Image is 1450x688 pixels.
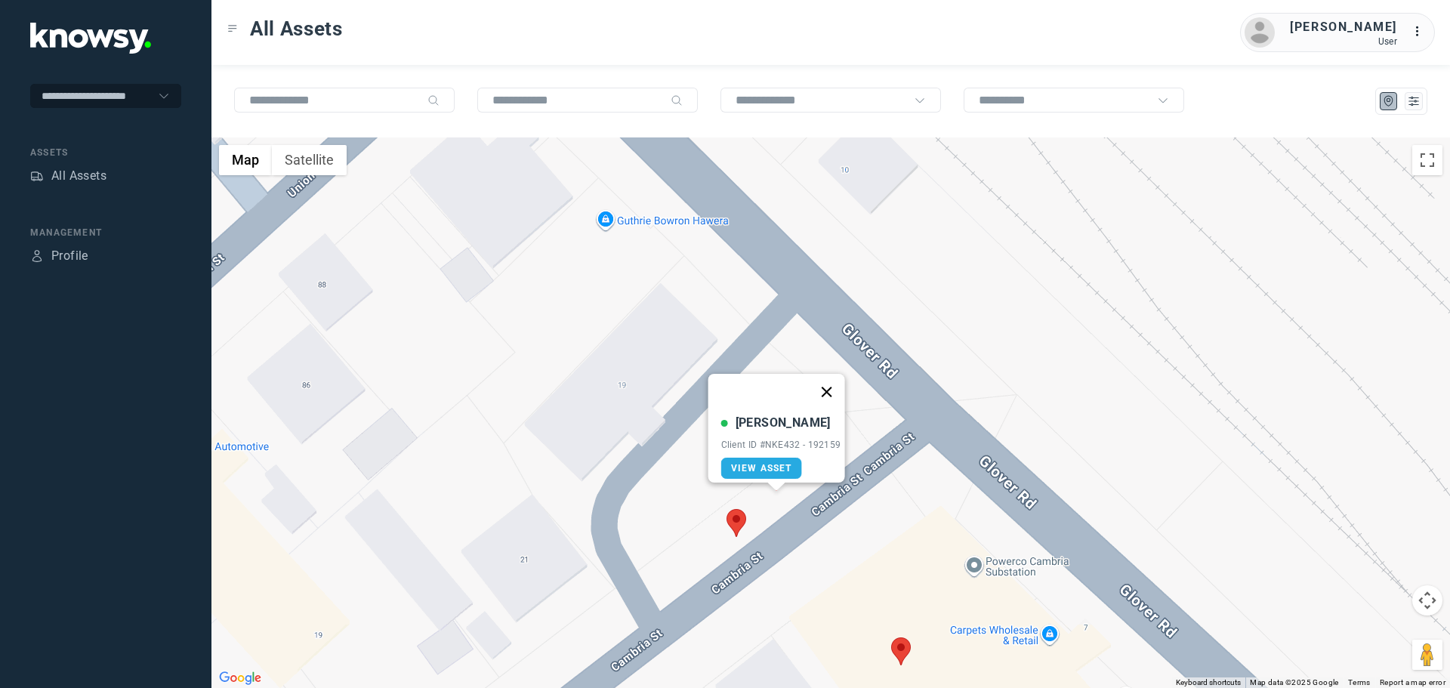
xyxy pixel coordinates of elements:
div: List [1407,94,1421,108]
div: [PERSON_NAME] [1290,18,1397,36]
span: Map data ©2025 Google [1250,678,1338,686]
div: All Assets [51,167,106,185]
button: Drag Pegman onto the map to open Street View [1412,640,1442,670]
button: Toggle fullscreen view [1412,145,1442,175]
div: : [1412,23,1430,43]
div: Toggle Menu [227,23,238,34]
div: Search [427,94,440,106]
img: Application Logo [30,23,151,54]
a: View Asset [721,458,802,479]
span: View Asset [731,463,792,474]
img: avatar.png [1245,17,1275,48]
button: Map camera controls [1412,585,1442,615]
a: Open this area in Google Maps (opens a new window) [215,668,265,688]
a: Terms (opens in new tab) [1348,678,1371,686]
div: Profile [30,249,44,263]
button: Keyboard shortcuts [1176,677,1241,688]
div: Management [30,226,181,239]
div: Assets [30,169,44,183]
div: Assets [30,146,181,159]
div: Client ID #NKE432 - 192159 [721,440,841,450]
button: Close [808,374,844,410]
div: Map [1382,94,1396,108]
button: Show street map [219,145,272,175]
div: : [1412,23,1430,41]
div: User [1290,36,1397,47]
div: Profile [51,247,88,265]
button: Show satellite imagery [272,145,347,175]
a: Report a map error [1380,678,1445,686]
div: [PERSON_NAME] [736,414,831,432]
tspan: ... [1413,26,1428,37]
a: ProfileProfile [30,247,88,265]
div: Search [671,94,683,106]
img: Google [215,668,265,688]
span: All Assets [250,15,343,42]
a: AssetsAll Assets [30,167,106,185]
